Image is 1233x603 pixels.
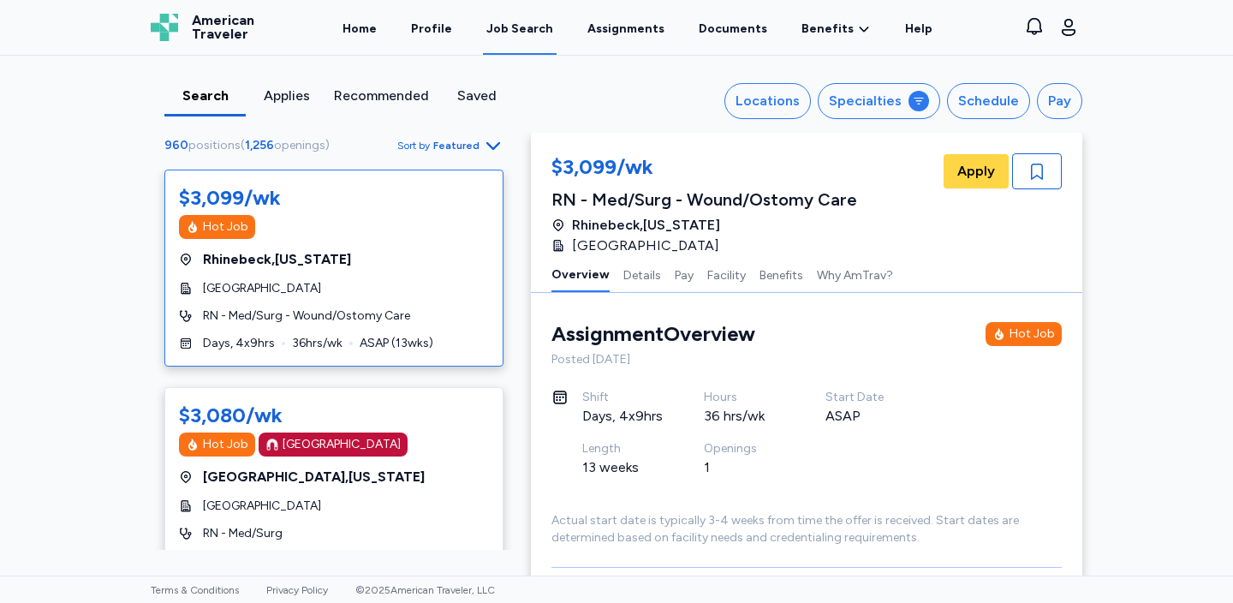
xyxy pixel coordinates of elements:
[188,138,241,152] span: positions
[801,21,871,38] a: Benefits
[1048,91,1071,111] div: Pay
[704,440,784,457] div: Openings
[266,584,328,596] a: Privacy Policy
[572,215,720,236] span: Rhinebeck , [US_STATE]
[179,184,281,212] div: $3,099/wk
[551,512,1062,546] div: Actual start date is typically 3-4 weeks from time the offer is received. Start dates are determi...
[443,86,510,106] div: Saved
[292,335,342,352] span: 36 hrs/wk
[825,389,906,406] div: Start Date
[623,256,661,292] button: Details
[164,137,337,154] div: ( )
[1010,325,1055,343] div: Hot Job
[707,256,746,292] button: Facility
[551,351,1062,368] div: Posted [DATE]
[179,402,283,429] div: $3,080/wk
[958,91,1019,111] div: Schedule
[433,139,479,152] span: Featured
[483,2,557,55] a: Job Search
[572,236,719,256] span: [GEOGRAPHIC_DATA]
[203,335,275,352] span: Days, 4x9hrs
[486,21,553,38] div: Job Search
[818,83,940,119] button: Specialties
[151,14,178,41] img: Logo
[283,436,401,453] div: [GEOGRAPHIC_DATA]
[582,389,663,406] div: Shift
[1037,83,1082,119] button: Pay
[274,138,325,152] span: openings
[171,86,239,106] div: Search
[736,91,800,111] div: Locations
[551,153,857,184] div: $3,099/wk
[253,86,320,106] div: Applies
[151,584,239,596] a: Terms & Conditions
[704,457,784,478] div: 1
[203,498,321,515] span: [GEOGRAPHIC_DATA]
[759,256,803,292] button: Benefits
[245,138,274,152] span: 1,256
[203,280,321,297] span: [GEOGRAPHIC_DATA]
[551,256,610,292] button: Overview
[724,83,811,119] button: Locations
[829,91,902,111] div: Specialties
[801,21,854,38] span: Benefits
[551,320,755,348] div: Assignment Overview
[360,335,433,352] span: ASAP ( 13 wks)
[203,436,248,453] div: Hot Job
[675,256,694,292] button: Pay
[957,161,995,182] span: Apply
[355,584,495,596] span: © 2025 American Traveler, LLC
[397,135,503,156] button: Sort byFeatured
[582,406,663,427] div: Days, 4x9hrs
[203,218,248,236] div: Hot Job
[334,86,429,106] div: Recommended
[203,467,425,487] span: [GEOGRAPHIC_DATA] , [US_STATE]
[704,406,784,427] div: 36 hrs/wk
[704,389,784,406] div: Hours
[817,256,893,292] button: Why AmTrav?
[947,83,1030,119] button: Schedule
[551,188,857,212] div: RN - Med/Surg - Wound/Ostomy Care
[203,307,410,325] span: RN - Med/Surg - Wound/Ostomy Care
[192,14,254,41] span: American Traveler
[944,154,1009,188] button: Apply
[582,440,663,457] div: Length
[164,138,188,152] span: 960
[203,249,351,270] span: Rhinebeck , [US_STATE]
[825,406,906,427] div: ASAP
[397,139,430,152] span: Sort by
[582,457,663,478] div: 13 weeks
[203,525,283,542] span: RN - Med/Surg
